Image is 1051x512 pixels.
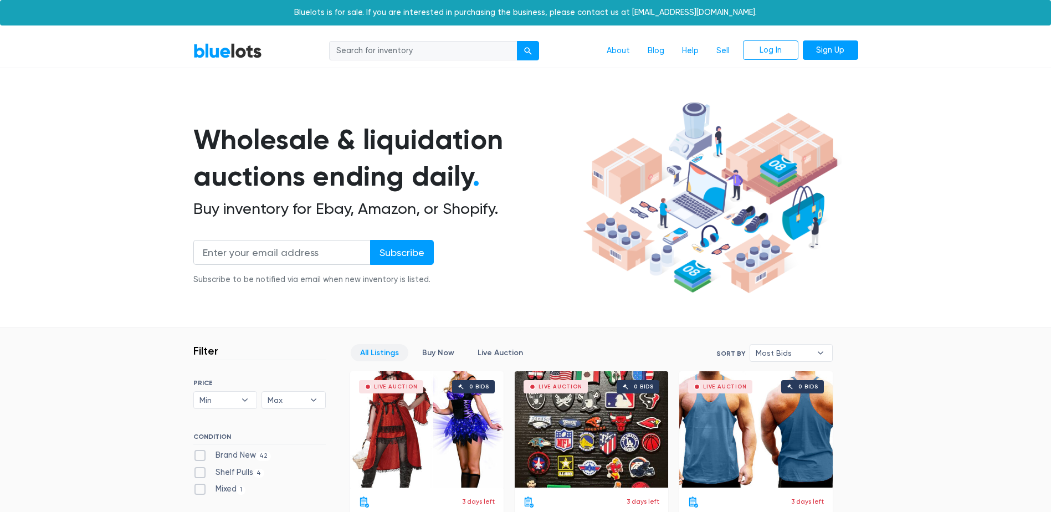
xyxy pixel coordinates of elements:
p: 3 days left [627,496,659,506]
b: ▾ [809,345,832,361]
h6: PRICE [193,379,326,387]
a: Blog [639,40,673,62]
label: Mixed [193,483,246,495]
a: Live Auction [468,344,532,361]
b: ▾ [302,392,325,408]
span: Max [268,392,304,408]
a: All Listings [351,344,408,361]
h3: Filter [193,344,218,357]
label: Brand New [193,449,271,462]
span: 4 [253,469,265,478]
a: About [598,40,639,62]
h6: CONDITION [193,433,326,445]
div: Live Auction [374,384,418,390]
div: 0 bids [798,384,818,390]
a: Live Auction 0 bids [515,371,668,488]
div: Subscribe to be notified via email when new inventory is listed. [193,274,434,286]
a: Live Auction 0 bids [679,371,833,488]
a: Help [673,40,707,62]
img: hero-ee84e7d0318cb26816c560f6b4441b76977f77a177738b4e94f68c95b2b83dbb.png [579,97,842,299]
div: 0 bids [469,384,489,390]
a: Sign Up [803,40,858,60]
label: Sort By [716,349,745,359]
a: Buy Now [413,344,464,361]
span: . [473,160,480,193]
a: Live Auction 0 bids [350,371,504,488]
span: Min [199,392,236,408]
a: Log In [743,40,798,60]
span: 1 [237,486,246,495]
p: 3 days left [462,496,495,506]
div: 0 bids [634,384,654,390]
h2: Buy inventory for Ebay, Amazon, or Shopify. [193,199,579,218]
span: Most Bids [756,345,811,361]
b: ▾ [233,392,257,408]
p: 3 days left [791,496,824,506]
input: Subscribe [370,240,434,265]
h1: Wholesale & liquidation auctions ending daily [193,121,579,195]
input: Search for inventory [329,41,517,61]
a: BlueLots [193,43,262,59]
input: Enter your email address [193,240,371,265]
span: 42 [256,452,271,460]
a: Sell [707,40,739,62]
div: Live Auction [703,384,747,390]
div: Live Auction [539,384,582,390]
label: Shelf Pulls [193,467,265,479]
